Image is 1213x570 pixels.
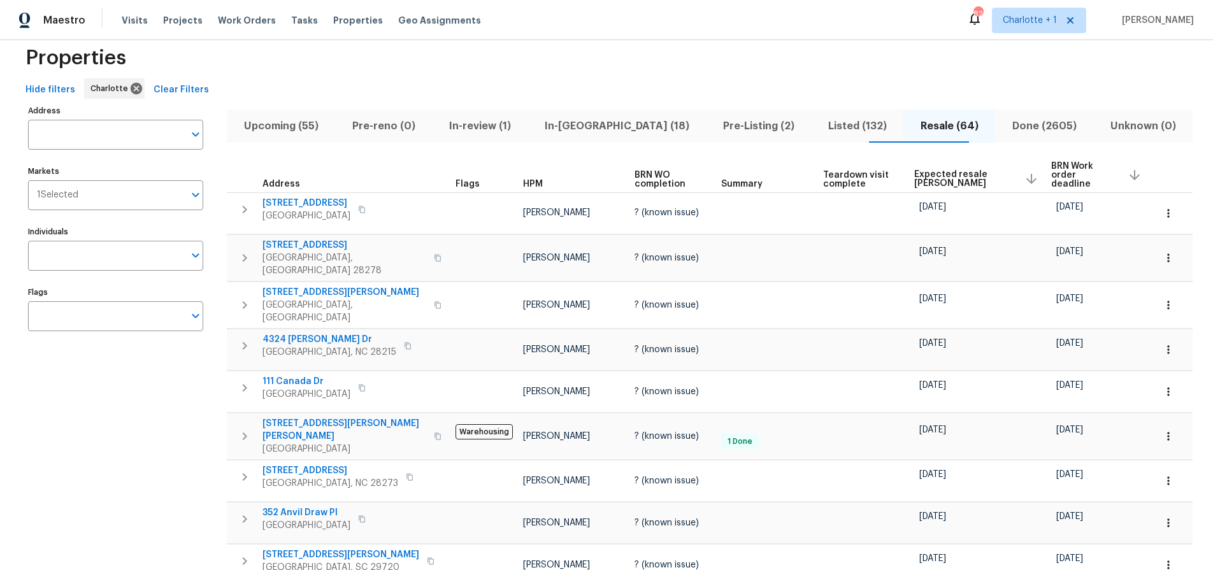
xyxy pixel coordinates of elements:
span: [PERSON_NAME] [523,432,590,441]
span: Charlotte + 1 [1003,14,1057,27]
span: Hide filters [25,82,75,98]
button: Open [187,125,205,143]
span: [DATE] [1056,470,1083,479]
span: Work Orders [218,14,276,27]
span: Flags [456,180,480,189]
span: Address [262,180,300,189]
span: Teardown visit complete [823,171,893,189]
span: 4324 [PERSON_NAME] Dr [262,333,396,346]
span: BRN WO completion [635,171,700,189]
span: Geo Assignments [398,14,481,27]
button: Hide filters [20,78,80,102]
span: ? (known issue) [635,345,699,354]
span: Warehousing [456,424,513,439]
span: Properties [333,14,383,27]
span: HPM [523,180,543,189]
span: BRN Work order deadline [1051,162,1117,189]
span: [DATE] [919,425,946,434]
span: [DATE] [1056,381,1083,390]
span: Resale (64) [911,117,987,135]
button: Open [187,307,205,325]
span: [DATE] [1056,554,1083,563]
span: 111 Canada Dr [262,375,350,388]
div: Charlotte [84,78,145,99]
span: [PERSON_NAME] [523,518,590,527]
span: [DATE] [919,381,946,390]
span: [DATE] [1056,294,1083,303]
span: Listed (132) [819,117,896,135]
span: [DATE] [1056,339,1083,348]
span: ? (known issue) [635,518,699,527]
span: [GEOGRAPHIC_DATA], NC 28273 [262,477,398,490]
label: Address [28,107,203,115]
span: In-review (1) [440,117,520,135]
span: [GEOGRAPHIC_DATA] [262,210,350,222]
span: [PERSON_NAME] [523,387,590,396]
span: [DATE] [919,470,946,479]
span: [STREET_ADDRESS] [262,239,426,252]
span: Properties [25,52,126,64]
span: Done (2605) [1003,117,1086,135]
span: [DATE] [919,294,946,303]
span: [DATE] [919,339,946,348]
span: [PERSON_NAME] [523,208,590,217]
span: ? (known issue) [635,560,699,569]
span: [STREET_ADDRESS] [262,197,350,210]
span: 1 Selected [37,190,78,201]
span: Unknown (0) [1101,117,1185,135]
span: [PERSON_NAME] [523,345,590,354]
span: [DATE] [919,512,946,521]
span: Upcoming (55) [234,117,327,135]
span: ? (known issue) [635,208,699,217]
span: Pre-Listing (2) [714,117,803,135]
span: 1 Done [722,436,757,447]
span: Pre-reno (0) [343,117,424,135]
label: Individuals [28,228,203,236]
span: [STREET_ADDRESS][PERSON_NAME][PERSON_NAME] [262,417,426,443]
span: [DATE] [919,554,946,563]
span: [GEOGRAPHIC_DATA] [262,388,350,401]
button: Clear Filters [148,78,214,102]
label: Flags [28,289,203,296]
span: [GEOGRAPHIC_DATA], [GEOGRAPHIC_DATA] 28278 [262,252,426,277]
span: [PERSON_NAME] [523,301,590,310]
span: [DATE] [1056,247,1083,256]
span: [GEOGRAPHIC_DATA] [262,443,426,455]
label: Markets [28,167,203,175]
span: Charlotte [90,82,133,95]
span: Projects [163,14,203,27]
span: [GEOGRAPHIC_DATA], NC 28215 [262,346,396,359]
span: [PERSON_NAME] [523,560,590,569]
span: [STREET_ADDRESS] [262,464,398,477]
span: [STREET_ADDRESS][PERSON_NAME] [262,548,419,561]
span: Summary [721,180,763,189]
span: [GEOGRAPHIC_DATA] [262,519,350,532]
span: ? (known issue) [635,253,699,262]
button: Open [187,246,205,264]
span: Maestro [43,14,85,27]
span: [DATE] [1056,425,1083,434]
span: [STREET_ADDRESS][PERSON_NAME] [262,286,426,299]
span: In-[GEOGRAPHIC_DATA] (18) [535,117,698,135]
button: Open [187,186,205,204]
span: [GEOGRAPHIC_DATA], [GEOGRAPHIC_DATA] [262,299,426,324]
span: [DATE] [1056,512,1083,521]
span: [DATE] [1056,203,1083,211]
span: [DATE] [919,203,946,211]
span: [PERSON_NAME] [523,476,590,485]
span: 352 Anvil Draw Pl [262,506,350,519]
span: [DATE] [919,247,946,256]
span: [PERSON_NAME] [1117,14,1194,27]
span: Expected resale [PERSON_NAME] [914,170,1014,188]
span: Visits [122,14,148,27]
span: Clear Filters [154,82,209,98]
span: ? (known issue) [635,301,699,310]
span: ? (known issue) [635,432,699,441]
span: Tasks [291,16,318,25]
span: ? (known issue) [635,476,699,485]
span: ? (known issue) [635,387,699,396]
span: [PERSON_NAME] [523,253,590,262]
div: 82 [973,8,982,20]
